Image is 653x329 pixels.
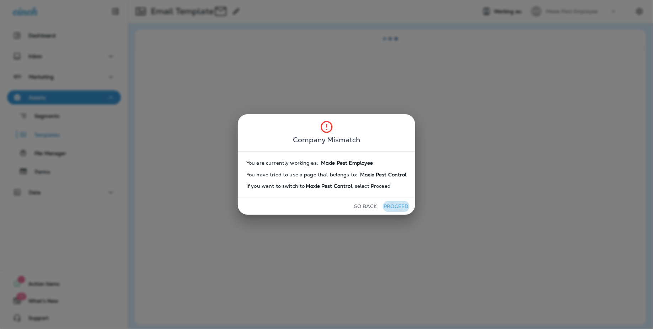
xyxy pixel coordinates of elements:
[293,134,360,145] span: Company Mismatch
[246,160,318,166] span: You are currently working as:
[360,172,407,178] span: Moxie Pest Control
[246,183,305,189] span: If you want to switch to
[351,201,380,212] button: Go Back
[383,201,410,212] button: Proceed
[246,172,357,178] span: You have tried to use a page that belongs to:
[321,160,373,166] span: Moxie Pest Employee
[355,183,391,189] span: select Proceed
[305,183,355,189] span: Moxie Pest Control ,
